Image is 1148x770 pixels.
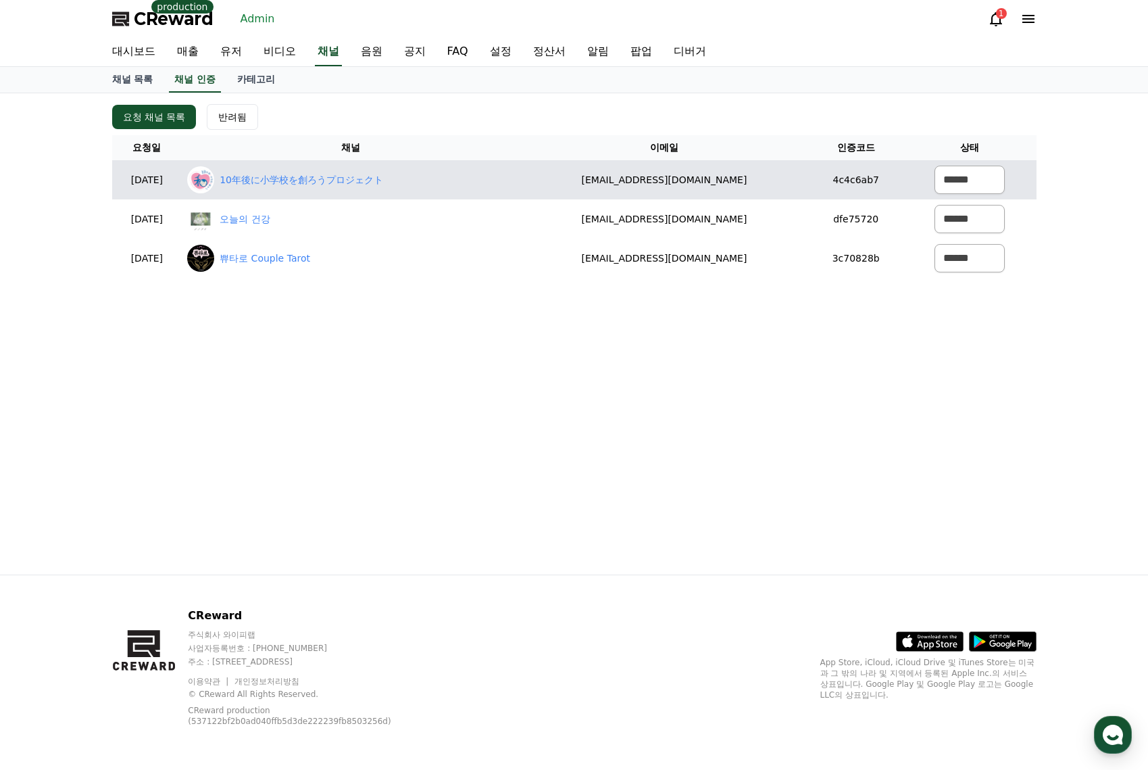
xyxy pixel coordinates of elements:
[187,166,214,193] img: 10年後に小学校を創ろうプロジェクト
[220,173,383,187] a: 10年後に小学校を創ろうプロジェクト
[209,38,253,66] a: 유저
[207,104,258,130] button: 반려됨
[188,689,425,700] p: © CReward All Rights Reserved.
[218,110,247,124] div: 반려됨
[101,67,164,93] a: 채널 목록
[253,38,307,66] a: 비디오
[520,199,809,239] td: [EMAIL_ADDRESS][DOMAIN_NAME]
[620,38,663,66] a: 팝업
[43,449,51,460] span: 홈
[808,160,903,199] td: 4c4c6ab7
[522,38,576,66] a: 정산서
[188,677,230,686] a: 이용약관
[174,429,259,462] a: 설정
[235,8,280,30] a: Admin
[520,239,809,278] td: [EMAIL_ADDRESS][DOMAIN_NAME]
[220,251,310,266] a: 쀼타로 Couple Tarot
[220,212,270,226] a: 오늘의 건강
[134,8,214,30] span: CReward
[808,199,903,239] td: dfe75720
[576,38,620,66] a: 알림
[226,67,286,93] a: 카테고리
[166,38,209,66] a: 매출
[820,657,1037,700] p: App Store, iCloud, iCloud Drive 및 iTunes Store는 미국과 그 밖의 나라 및 지역에서 등록된 Apple Inc.의 서비스 상표입니다. Goo...
[188,656,425,667] p: 주소 : [STREET_ADDRESS]
[112,135,182,160] th: 요청일
[188,608,425,624] p: CReward
[123,110,186,124] div: 요청 채널 목록
[663,38,717,66] a: 디버거
[234,677,299,686] a: 개인정보처리방침
[187,245,214,272] img: 쀼타로 Couple Tarot
[520,135,809,160] th: 이메일
[101,38,166,66] a: 대시보드
[209,449,225,460] span: 설정
[996,8,1007,19] div: 1
[169,67,221,93] a: 채널 인증
[118,173,177,187] p: [DATE]
[112,8,214,30] a: CReward
[188,705,404,727] p: CReward production (537122bf2b0ad040ffb5d3de222239fb8503256d)
[4,429,89,462] a: 홈
[118,251,177,266] p: [DATE]
[112,105,197,129] button: 요청 채널 목록
[118,212,177,226] p: [DATE]
[187,206,214,233] img: 오늘의 건강
[315,38,342,66] a: 채널
[89,429,174,462] a: 대화
[188,629,425,640] p: 주식회사 와이피랩
[808,135,903,160] th: 인증코드
[393,38,436,66] a: 공지
[124,450,140,460] span: 대화
[808,239,903,278] td: 3c70828b
[188,643,425,654] p: 사업자등록번호 : [PHONE_NUMBER]
[350,38,393,66] a: 음원
[182,135,520,160] th: 채널
[436,38,479,66] a: FAQ
[520,160,809,199] td: [EMAIL_ADDRESS][DOMAIN_NAME]
[479,38,522,66] a: 설정
[988,11,1004,27] a: 1
[903,135,1036,160] th: 상태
